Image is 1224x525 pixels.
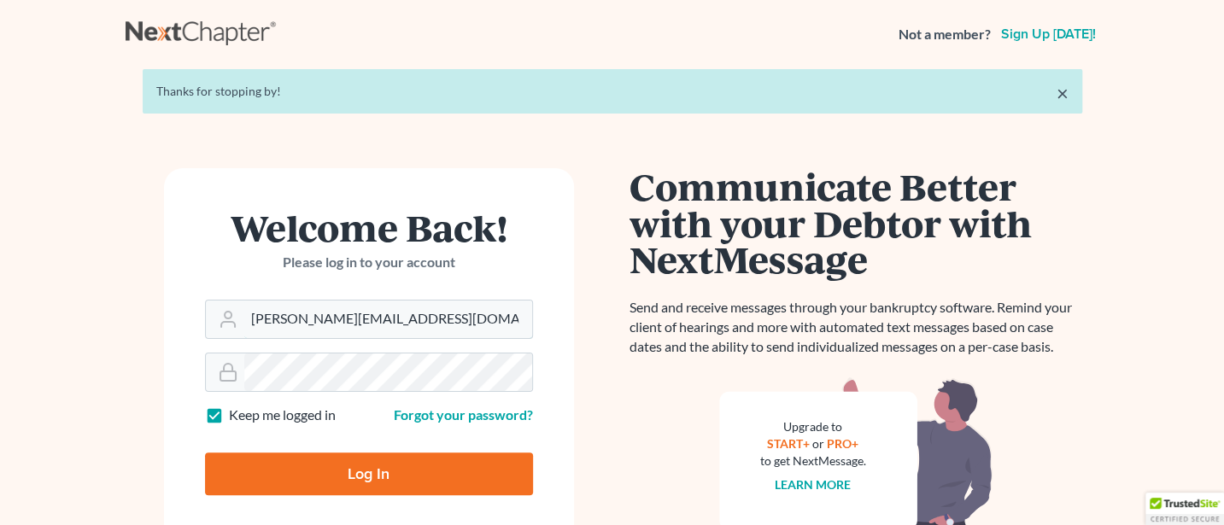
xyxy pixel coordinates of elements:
[1145,493,1224,525] div: TrustedSite Certified
[899,25,991,44] strong: Not a member?
[760,452,866,470] div: to get NextMessage.
[775,477,851,492] a: Learn more
[812,436,824,451] span: or
[205,253,533,272] p: Please log in to your account
[1057,83,1069,103] a: ×
[229,405,336,425] label: Keep me logged in
[244,300,532,338] input: Email Address
[630,168,1082,277] h1: Communicate Better with your Debtor with NextMessage
[205,452,533,495] input: Log In
[767,436,810,451] a: START+
[827,436,858,451] a: PRO+
[998,27,1099,41] a: Sign up [DATE]!
[394,406,533,423] a: Forgot your password?
[205,209,533,246] h1: Welcome Back!
[630,298,1082,357] p: Send and receive messages through your bankruptcy software. Remind your client of hearings and mo...
[760,418,866,435] div: Upgrade to
[156,83,1069,100] div: Thanks for stopping by!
